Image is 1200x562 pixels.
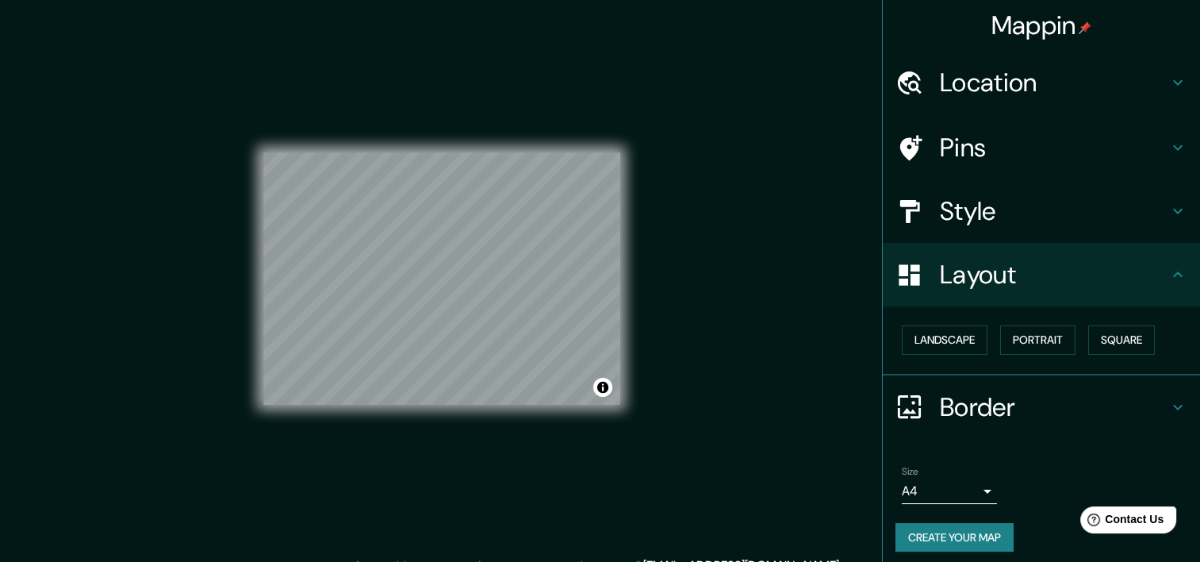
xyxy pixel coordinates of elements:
[940,195,1168,227] h4: Style
[940,391,1168,423] h4: Border
[883,375,1200,439] div: Border
[263,152,620,405] canvas: Map
[902,464,918,478] label: Size
[593,378,612,397] button: Toggle attribution
[883,179,1200,243] div: Style
[883,243,1200,306] div: Layout
[883,116,1200,179] div: Pins
[991,10,1092,41] h4: Mappin
[902,479,997,504] div: A4
[940,259,1168,291] h4: Layout
[883,51,1200,114] div: Location
[940,132,1168,164] h4: Pins
[1059,500,1183,545] iframe: Help widget launcher
[1088,325,1155,355] button: Square
[902,325,987,355] button: Landscape
[1000,325,1075,355] button: Portrait
[895,523,1014,552] button: Create your map
[1079,21,1091,34] img: pin-icon.png
[940,67,1168,98] h4: Location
